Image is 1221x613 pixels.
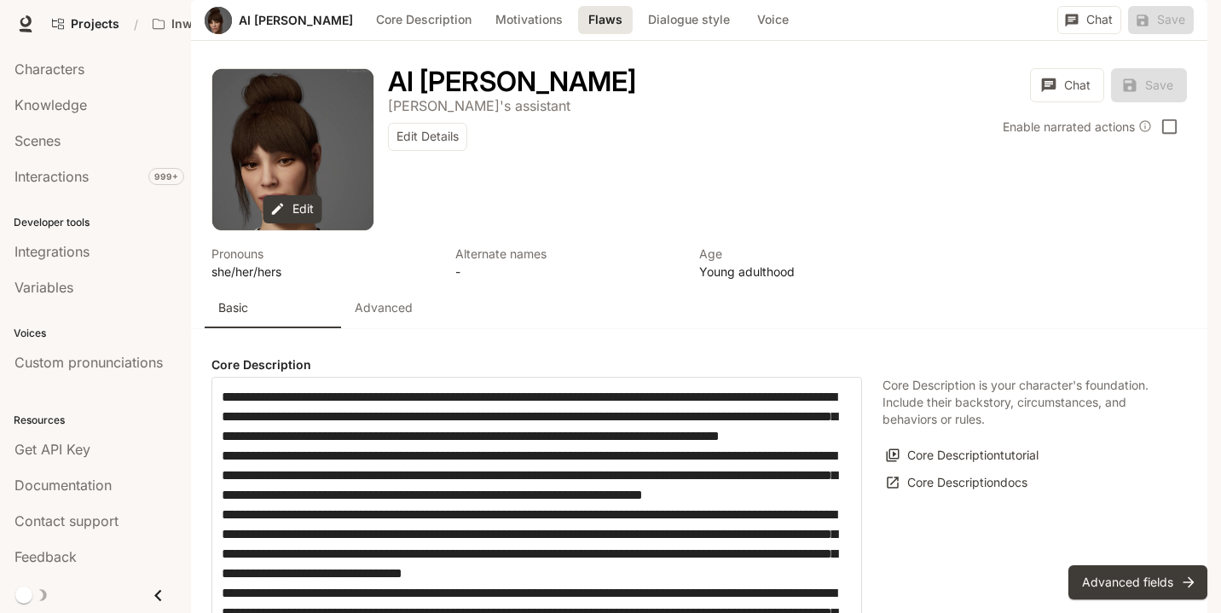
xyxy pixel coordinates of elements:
p: - [455,263,679,280]
p: Basic [218,299,248,316]
p: Alternate names [455,245,679,263]
button: Core Descriptiontutorial [882,442,1043,470]
button: Open workspace menu [145,7,293,41]
p: she/her/hers [211,263,435,280]
div: Avatar image [212,69,373,230]
a: Core Descriptiondocs [882,469,1032,497]
h1: AI [PERSON_NAME] [388,65,636,98]
button: Open character details dialog [455,245,679,280]
button: Open character details dialog [388,95,570,116]
div: Enable narrated actions [1003,118,1152,136]
a: AI [PERSON_NAME] [239,14,353,26]
p: [PERSON_NAME]'s assistant [388,97,570,114]
p: Core Description is your character's foundation. Include their backstory, circumstances, and beha... [882,377,1166,428]
button: Open character avatar dialog [205,7,232,34]
button: Motivations [487,6,571,34]
span: Projects [71,17,119,32]
button: Voice [745,6,800,34]
a: Go to projects [44,7,127,41]
button: Core Description [367,6,480,34]
p: Pronouns [211,245,435,263]
p: Age [699,245,923,263]
div: Avatar image [205,7,232,34]
button: Dialogue style [639,6,738,34]
button: Open character details dialog [388,68,636,95]
div: / [127,15,145,33]
button: Edit Details [388,123,467,151]
button: Edit [263,195,322,223]
button: Advanced fields [1068,565,1207,599]
p: Young adulthood [699,263,923,280]
button: Open character details dialog [211,245,435,280]
h4: Core Description [211,356,862,373]
p: Inworld AI Demos kamil [171,17,267,32]
button: Open character avatar dialog [212,69,373,230]
button: Open character details dialog [699,245,923,280]
button: Chat [1057,6,1121,34]
button: Flaws [578,6,633,34]
p: Advanced [355,299,413,316]
button: Chat [1030,68,1104,102]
